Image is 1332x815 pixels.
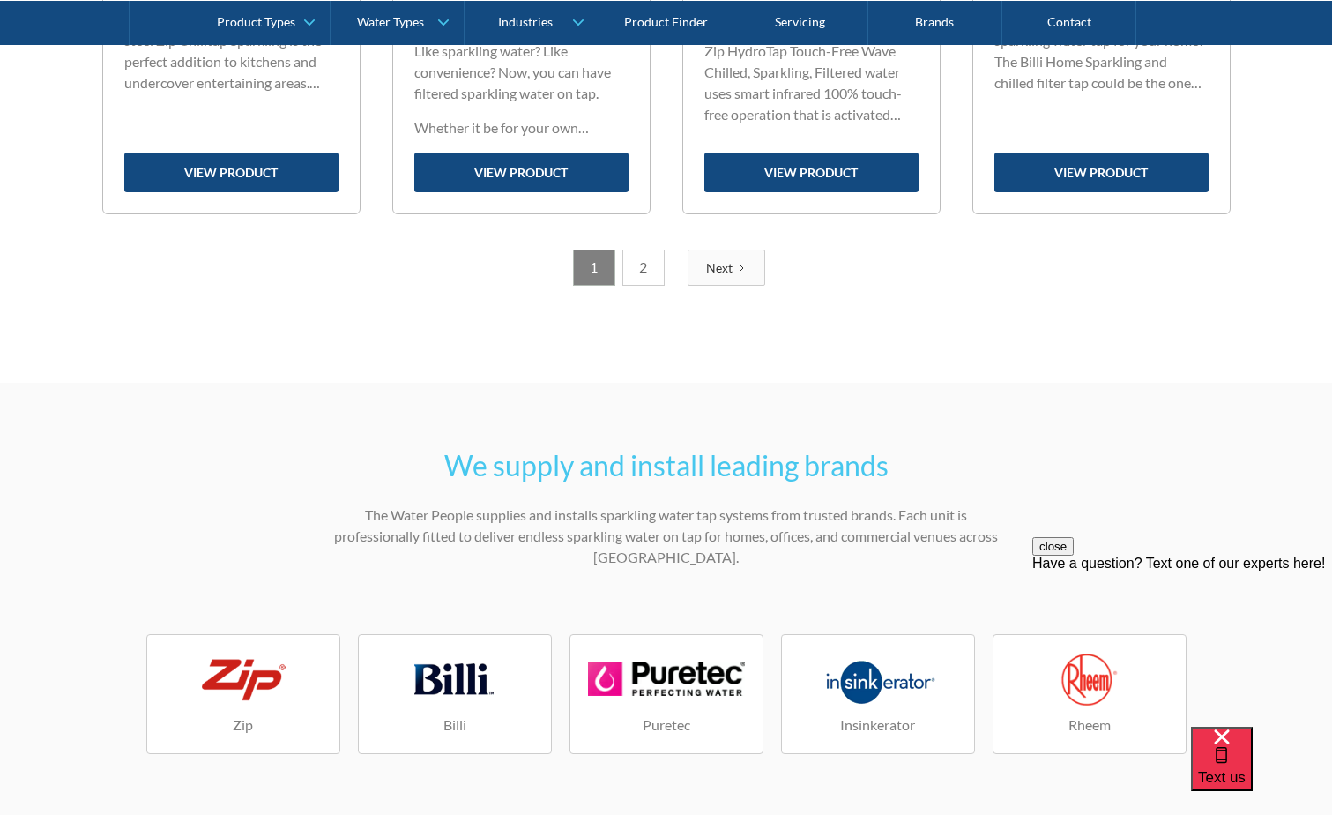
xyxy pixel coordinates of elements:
h4: Billi [443,714,466,736]
a: view product [994,153,1209,192]
div: Product Types [217,14,295,29]
a: 2 [622,250,665,286]
iframe: podium webchat widget prompt [1032,537,1332,749]
div: Next [706,258,733,277]
a: Rheem [993,634,1187,754]
p: The stunning brushed stainless steel Zip Chilltap Sparkling is the perfect addition to kitchens a... [124,9,339,93]
p: Looking for a reliable and simplistic sparkling water tap for your home? The Billi Home Sparkling... [994,9,1209,93]
div: Water Types [357,14,424,29]
p: Like sparkling water? Like convenience? Now, you can have filtered sparkling water on tap. [414,41,629,104]
div: Industries [498,14,553,29]
h4: Zip [233,714,253,736]
a: 1 [573,250,615,286]
p: Whether it be for your own personal luxury, pleasing your hard working staff or saving money in y... [414,117,629,138]
a: Zip [146,634,340,754]
iframe: podium webchat widget bubble [1191,727,1332,815]
p: The Water People supplies and installs sparkling water tap systems from trusted brands. Each unit... [323,505,1010,568]
h2: We supply and install leading brands [323,445,1010,487]
p: Zip HydroTap Touch-Free Wave Chilled, Sparkling, Filtered water uses smart infrared 100% touch-fr... [704,41,919,125]
a: view product [414,153,629,192]
a: view product [124,153,339,192]
h4: Puretec [643,714,690,736]
a: Billi [358,634,552,754]
a: Insinkerator [781,634,975,754]
a: view product [704,153,919,192]
div: List [102,250,1231,286]
a: Next Page [688,250,765,286]
h4: Insinkerator [840,714,915,736]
